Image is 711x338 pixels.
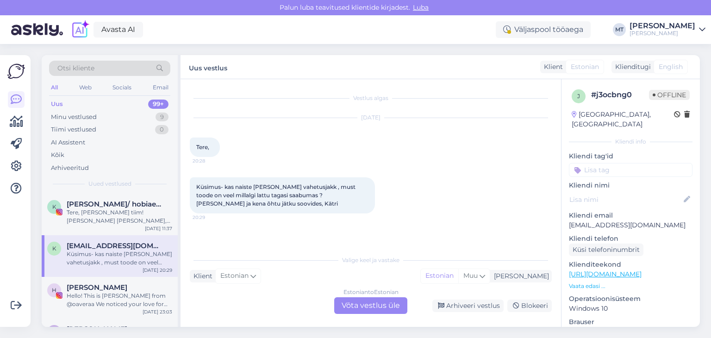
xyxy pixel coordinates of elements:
[577,93,580,100] span: j
[659,62,683,72] span: English
[630,22,705,37] a: [PERSON_NAME][PERSON_NAME]
[49,81,60,94] div: All
[77,81,94,94] div: Web
[155,125,168,134] div: 0
[421,269,458,283] div: Estonian
[151,81,170,94] div: Email
[52,287,56,294] span: H
[51,163,89,173] div: Arhiveeritud
[613,23,626,36] div: MT
[52,203,56,210] span: K
[148,100,168,109] div: 99+
[507,300,552,312] div: Blokeeri
[51,100,63,109] div: Uus
[196,144,209,150] span: Tere,
[51,125,96,134] div: Tiimi vestlused
[51,113,97,122] div: Minu vestlused
[156,113,168,122] div: 9
[569,220,692,230] p: [EMAIL_ADDRESS][DOMAIN_NAME]
[569,151,692,161] p: Kliendi tag'id
[70,20,90,39] img: explore-ai
[410,3,431,12] span: Luba
[611,62,651,72] div: Klienditugi
[649,90,690,100] span: Offline
[630,22,695,30] div: [PERSON_NAME]
[569,194,682,205] input: Lisa nimi
[190,271,212,281] div: Klient
[145,225,172,232] div: [DATE] 11:37
[88,180,131,188] span: Uued vestlused
[569,294,692,304] p: Operatsioonisüsteem
[51,138,85,147] div: AI Assistent
[630,30,695,37] div: [PERSON_NAME]
[571,62,599,72] span: Estonian
[569,260,692,269] p: Klienditeekond
[569,138,692,146] div: Kliendi info
[569,282,692,290] p: Vaata edasi ...
[143,308,172,315] div: [DATE] 23:03
[67,242,163,250] span: katri.karvanen.kk@gmail.com
[94,22,143,38] a: Avasta AI
[540,62,563,72] div: Klient
[52,245,56,252] span: k
[190,256,552,264] div: Valige keel ja vastake
[143,267,172,274] div: [DATE] 20:29
[220,271,249,281] span: Estonian
[569,304,692,313] p: Windows 10
[569,163,692,177] input: Lisa tag
[490,271,549,281] div: [PERSON_NAME]
[569,270,642,278] a: [URL][DOMAIN_NAME]
[569,234,692,244] p: Kliendi telefon
[193,157,227,164] span: 20:28
[7,63,25,80] img: Askly Logo
[67,325,127,333] span: Romain Carrera
[569,211,692,220] p: Kliendi email
[432,300,504,312] div: Arhiveeri vestlus
[111,81,133,94] div: Socials
[67,250,172,267] div: Küsimus- kas naiste [PERSON_NAME] vahetusjakk , must toode on veel millalgi lattu tagasi saabumas...
[67,292,172,308] div: Hello! This is [PERSON_NAME] from @oaveraa We noticed your love for hiking and outdoor life—your ...
[569,317,692,327] p: Brauser
[57,63,94,73] span: Otsi kliente
[572,110,674,129] div: [GEOGRAPHIC_DATA], [GEOGRAPHIC_DATA]
[569,244,643,256] div: Küsi telefoninumbrit
[51,150,64,160] div: Kõik
[190,94,552,102] div: Vestlus algas
[189,61,227,73] label: Uus vestlus
[334,297,407,314] div: Võta vestlus üle
[591,89,649,100] div: # j3ocbng0
[190,113,552,122] div: [DATE]
[67,283,127,292] span: Hannah Hawkins
[196,183,358,207] span: Küsimus- kas naiste [PERSON_NAME] vahetusjakk , must toode on veel millalgi lattu tagasi saabumas...
[343,288,399,296] div: Estonian to Estonian
[67,208,172,225] div: Tere, [PERSON_NAME] tiim! [PERSON_NAME] [PERSON_NAME], sisulooja lehega [PERSON_NAME], [PERSON_NA...
[67,200,163,208] span: Kairet Pintman/ hobiaednik🌺
[193,214,227,221] span: 20:29
[463,271,478,280] span: Muu
[569,181,692,190] p: Kliendi nimi
[496,21,591,38] div: Väljaspool tööaega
